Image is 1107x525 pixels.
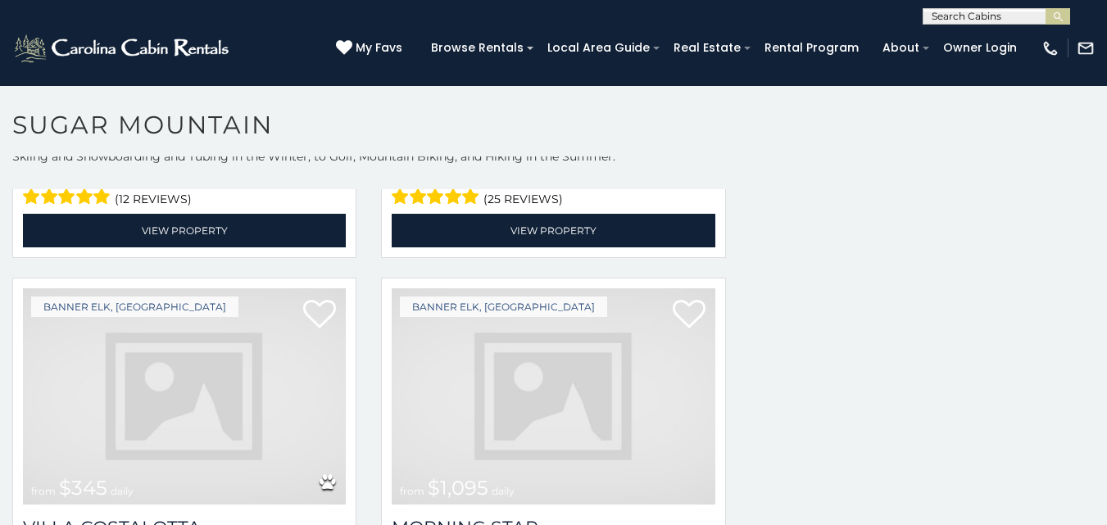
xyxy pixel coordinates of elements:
a: My Favs [336,39,406,57]
a: About [874,35,928,61]
a: Browse Rentals [423,35,532,61]
span: daily [111,485,134,497]
span: My Favs [356,39,402,57]
span: (25 reviews) [483,188,563,210]
img: White-1-2.png [12,32,234,65]
a: Local Area Guide [539,35,658,61]
div: Sleeping Areas / Bathrooms / Sleeps: [392,168,715,210]
a: View Property [392,214,715,247]
span: $1,095 [428,476,488,500]
a: from $1,095 daily [392,288,715,505]
a: Banner Elk, [GEOGRAPHIC_DATA] [31,296,238,317]
span: $345 [59,476,107,500]
span: from [31,485,56,497]
img: dummy-image.jpg [392,288,715,505]
a: Add to favorites [673,298,705,333]
span: from [400,485,424,497]
div: Sleeping Areas / Bathrooms / Sleeps: [23,168,346,210]
a: Real Estate [665,35,749,61]
a: Banner Elk, [GEOGRAPHIC_DATA] [400,296,607,317]
a: Rental Program [756,35,867,61]
img: mail-regular-white.png [1077,39,1095,57]
a: from $345 daily [23,288,346,505]
a: View Property [23,214,346,247]
span: daily [492,485,515,497]
span: (12 reviews) [115,188,192,210]
a: Owner Login [935,35,1025,61]
img: phone-regular-white.png [1041,39,1059,57]
img: dummy-image.jpg [23,288,346,505]
a: Add to favorites [303,298,336,333]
